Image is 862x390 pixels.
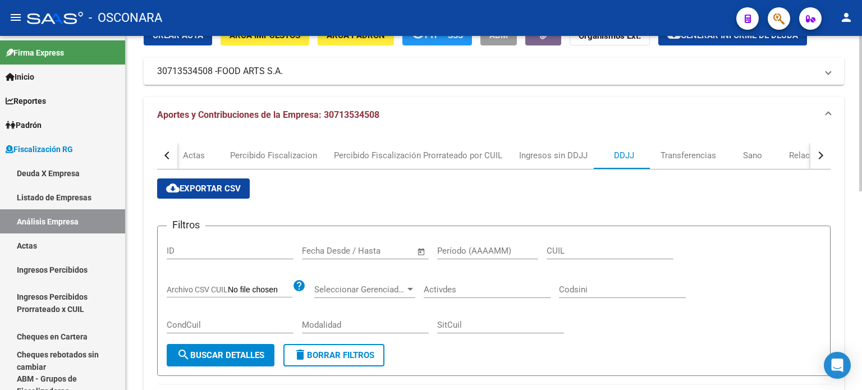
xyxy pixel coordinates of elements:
div: Percibido Fiscalización Prorrateado por CUIL [334,149,502,162]
mat-icon: person [840,11,853,24]
mat-expansion-panel-header: Aportes y Contribuciones de la Empresa: 30713534508 [144,97,844,133]
span: Crear Acta [153,30,203,40]
span: FOOD ARTS S.A. [217,65,283,77]
mat-icon: help [292,279,306,292]
input: Fecha inicio [302,246,347,256]
div: Percibido Fiscalizacion [230,149,317,162]
button: Exportar CSV [157,178,250,199]
span: Padrón [6,119,42,131]
div: Ingresos sin DDJJ [519,149,588,162]
span: Borrar Filtros [294,350,374,360]
span: Exportar CSV [166,183,241,194]
mat-expansion-panel-header: 30713534508 -FOOD ARTS S.A. [144,58,844,85]
h3: Filtros [167,217,205,233]
div: Sano [743,149,762,162]
span: Reportes [6,95,46,107]
input: Fecha fin [357,246,412,256]
button: Organismos Ext. [570,25,650,45]
mat-panel-title: 30713534508 - [157,65,817,77]
div: DDJJ [614,149,634,162]
span: Fiscalización RG [6,143,73,155]
span: Buscar Detalles [177,350,264,360]
button: Buscar Detalles [167,344,274,366]
mat-icon: menu [9,11,22,24]
span: Seleccionar Gerenciador [314,285,405,295]
span: Firma Express [6,47,64,59]
mat-icon: delete [294,348,307,361]
strong: Organismos Ext. [579,31,641,41]
button: Borrar Filtros [283,344,384,366]
span: Inicio [6,71,34,83]
input: Archivo CSV CUIL [228,285,292,295]
span: Archivo CSV CUIL [167,285,228,294]
mat-icon: cloud_download [166,181,180,195]
mat-icon: search [177,348,190,361]
button: Open calendar [415,245,428,258]
span: - OSCONARA [89,6,162,30]
span: Aportes y Contribuciones de la Empresa: 30713534508 [157,109,379,120]
div: Open Intercom Messenger [824,352,851,379]
div: Transferencias [661,149,716,162]
div: Actas [183,149,205,162]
